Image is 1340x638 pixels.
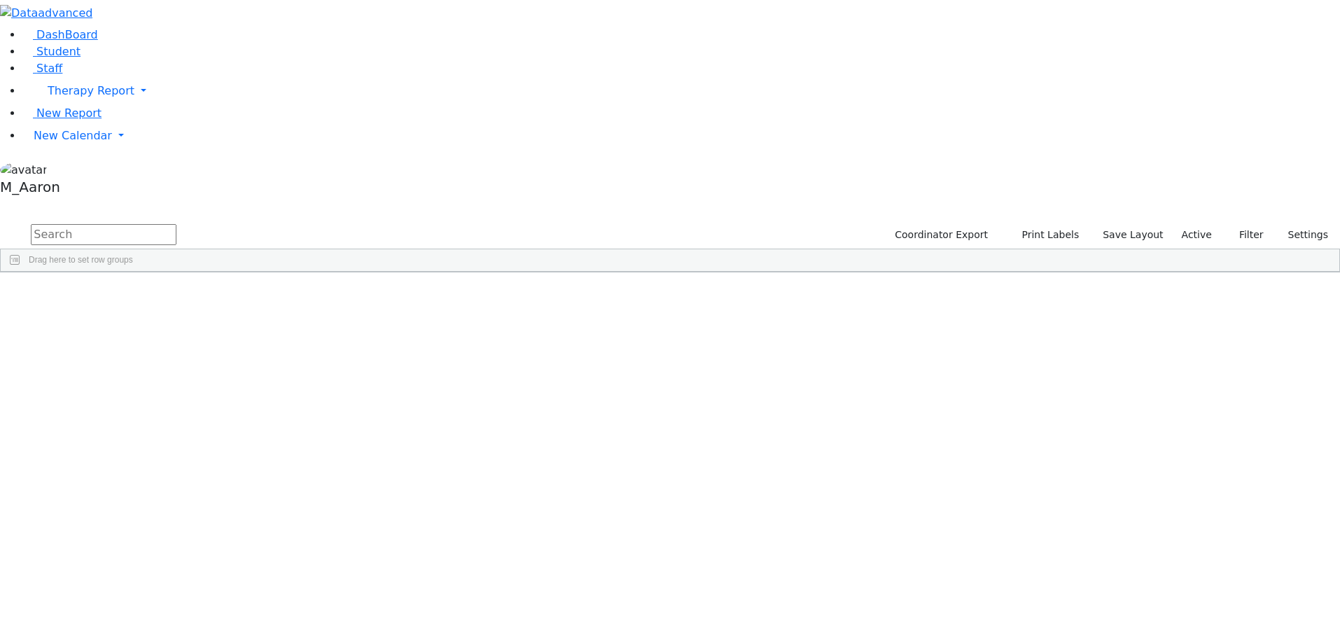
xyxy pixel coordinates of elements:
span: Student [36,45,81,58]
span: New Calendar [34,129,112,142]
a: Student [22,45,81,58]
label: Active [1175,224,1218,246]
span: Staff [36,62,62,75]
a: New Report [22,106,102,120]
span: Drag here to set row groups [29,255,133,265]
button: Coordinator Export [886,224,994,246]
a: DashBoard [22,28,98,41]
button: Settings [1270,224,1334,246]
input: Search [31,224,176,245]
span: New Report [36,106,102,120]
a: Staff [22,62,62,75]
button: Print Labels [1005,224,1085,246]
span: Therapy Report [48,84,134,97]
a: Therapy Report [22,77,1340,105]
a: New Calendar [22,122,1340,150]
span: DashBoard [36,28,98,41]
button: Filter [1221,224,1270,246]
button: Save Layout [1096,224,1169,246]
